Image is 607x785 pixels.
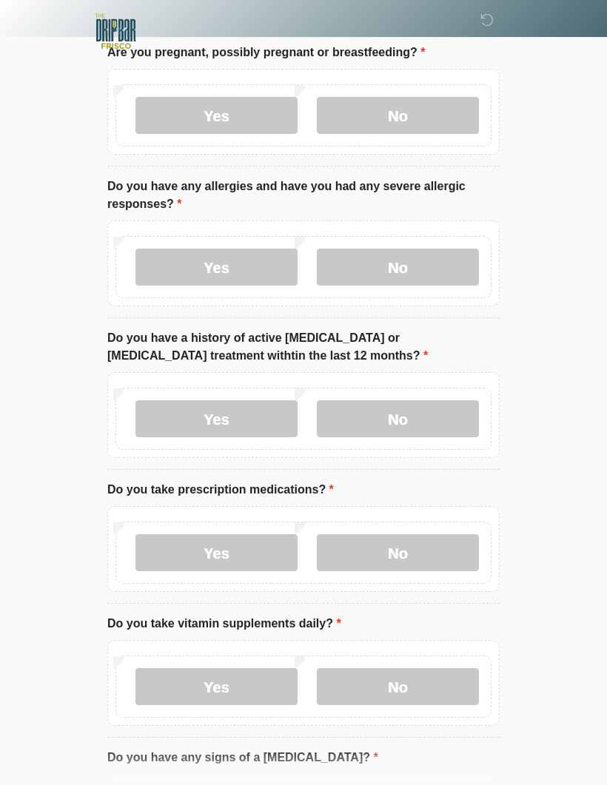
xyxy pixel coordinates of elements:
[135,401,298,438] label: Yes
[317,535,479,572] label: No
[107,178,500,214] label: Do you have any allergies and have you had any severe allergic responses?
[317,669,479,706] label: No
[317,98,479,135] label: No
[107,330,500,365] label: Do you have a history of active [MEDICAL_DATA] or [MEDICAL_DATA] treatment withtin the last 12 mo...
[107,616,341,633] label: Do you take vitamin supplements daily?
[317,249,479,286] label: No
[107,482,334,499] label: Do you take prescription medications?
[317,401,479,438] label: No
[135,669,298,706] label: Yes
[135,98,298,135] label: Yes
[135,249,298,286] label: Yes
[135,535,298,572] label: Yes
[93,11,140,52] img: The DRIPBaR - Frisco Logo
[107,749,378,767] label: Do you have any signs of a [MEDICAL_DATA]?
